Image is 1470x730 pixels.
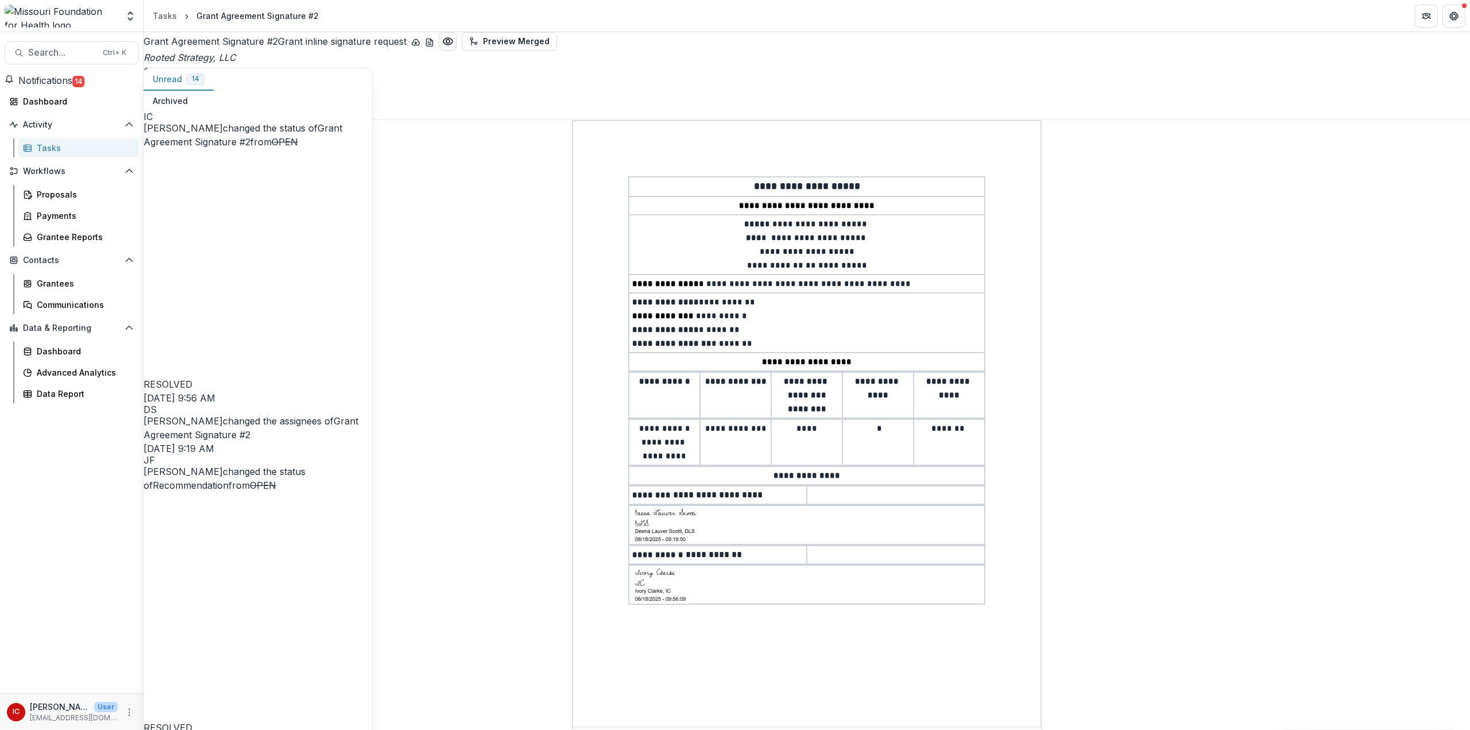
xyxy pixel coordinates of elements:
button: Partners [1415,5,1438,28]
p: User [94,702,118,712]
button: Preview Merged [462,32,557,51]
s: OPEN [272,136,298,148]
div: Advanced Analytics [37,366,129,378]
button: Open Contacts [5,251,138,269]
div: Ivory Clarke [13,708,20,716]
a: Recommendation [153,480,229,491]
div: Ctrl + K [100,47,129,59]
p: Due Date: [DATE] [144,92,1470,106]
div: Data Report [37,388,129,400]
a: Grantees [18,274,138,293]
div: Tasks [153,10,177,22]
span: 14 [72,76,84,87]
div: Grantees [37,277,129,289]
div: Payments [37,210,129,222]
img: Missouri Foundation for Health logo [5,5,118,28]
div: Dashboard [23,95,129,107]
div: Communications [37,299,129,311]
a: Tasks [18,138,138,157]
span: Notifications [18,75,72,86]
h2: Grant Agreement Signature #2 [144,34,407,48]
i: Rooted Strategy, LLC [144,52,236,63]
div: Grantee Reports [37,231,129,243]
a: Data Report [18,384,138,403]
span: [PERSON_NAME] [144,415,223,427]
span: RESOLVED [144,378,192,390]
span: [PERSON_NAME] [144,466,223,477]
a: Communications [18,295,138,314]
button: Preview 70a8800f-b2a9-41df-ad54-b05f6bb0c036.pdf [439,32,457,51]
button: Unread [144,68,214,91]
a: Proposals [18,185,138,204]
span: Activity [23,120,120,130]
a: Tasks [148,7,181,24]
a: Payments [18,206,138,225]
span: Grant inline signature request [278,36,407,47]
span: Workflows [23,167,120,176]
div: Ivory Clarke [144,112,372,121]
button: download-word-button [425,34,434,48]
a: Advanced Analytics [18,363,138,382]
div: Deena Lauver Scotti [144,405,372,414]
p: Last saved: [DATE] 9:56 AM [144,78,1470,92]
p: [PERSON_NAME] [30,701,90,713]
p: changed the status of from [144,121,372,391]
div: Tasks [37,142,129,154]
span: [PERSON_NAME] [144,122,223,134]
a: Dashboard [18,342,138,361]
p: [DATE] 9:56 AM [144,391,372,405]
span: 14 [192,75,199,83]
a: Grantee Reports [18,227,138,246]
button: download-button [411,34,420,48]
button: Open Data & Reporting [5,319,138,337]
div: Dashboard [37,345,129,357]
button: Archived [144,90,197,113]
button: More [122,705,136,719]
p: [DATE] 9:19 AM [144,442,372,455]
span: Data & Reporting [23,323,120,333]
span: Search... [28,47,96,58]
button: Open Activity [5,115,138,134]
button: Search... [5,41,138,64]
button: Get Help [1442,5,1465,28]
p: Signature Required [144,106,1470,119]
a: Dashboard [5,92,138,111]
p: changed the assignees of [144,414,372,442]
button: Notifications14 [5,74,84,87]
button: Open entity switcher [122,5,138,28]
s: OPEN [250,480,276,491]
div: Grant Agreement Signature #2 [196,10,319,22]
p: Signature #2 of #2 [144,64,1470,78]
div: Proposals [37,188,129,200]
span: Contacts [23,256,120,265]
nav: breadcrumb [148,7,323,24]
div: Jean Freeman-Crawford [144,455,372,465]
p: [EMAIL_ADDRESS][DOMAIN_NAME] [30,713,118,723]
button: Open Workflows [5,162,138,180]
